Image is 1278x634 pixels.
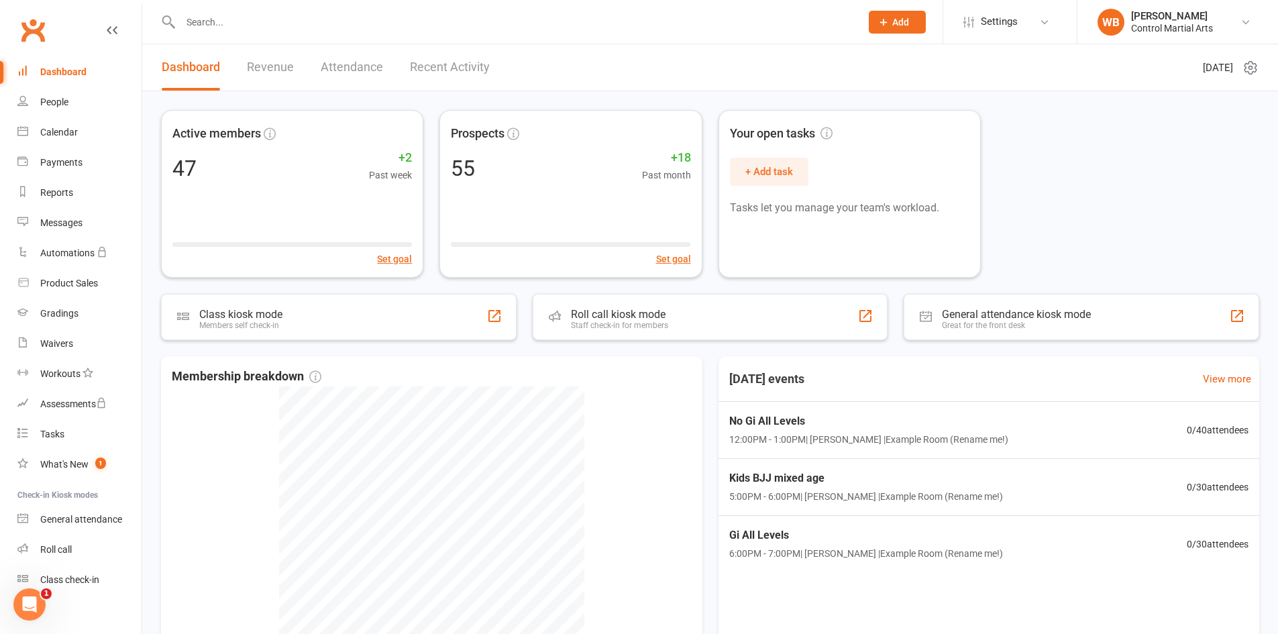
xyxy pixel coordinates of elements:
[729,470,1003,487] span: Kids BJJ mixed age
[17,329,142,359] a: Waivers
[40,157,83,168] div: Payments
[17,299,142,329] a: Gradings
[17,505,142,535] a: General attendance kiosk mode
[40,248,95,258] div: Automations
[17,535,142,565] a: Roll call
[17,208,142,238] a: Messages
[642,148,691,168] span: +18
[869,11,926,34] button: Add
[642,168,691,182] span: Past month
[321,44,383,91] a: Attendance
[981,7,1018,37] span: Settings
[369,168,412,182] span: Past week
[17,238,142,268] a: Automations
[247,44,294,91] a: Revenue
[730,158,808,186] button: + Add task
[40,574,99,585] div: Class check-in
[729,546,1003,561] span: 6:00PM - 7:00PM | [PERSON_NAME] | Example Room (Rename me!)
[1203,371,1251,387] a: View more
[41,588,52,599] span: 1
[942,308,1091,321] div: General attendance kiosk mode
[451,158,475,179] div: 55
[942,321,1091,330] div: Great for the front desk
[40,338,73,349] div: Waivers
[1187,480,1248,494] span: 0 / 30 attendees
[451,124,504,144] span: Prospects
[729,413,1008,430] span: No Gi All Levels
[176,13,851,32] input: Search...
[17,450,142,480] a: What's New1
[40,66,87,77] div: Dashboard
[1131,10,1213,22] div: [PERSON_NAME]
[718,367,815,391] h3: [DATE] events
[17,87,142,117] a: People
[40,368,81,379] div: Workouts
[17,148,142,178] a: Payments
[40,187,73,198] div: Reports
[40,459,89,470] div: What's New
[571,308,668,321] div: Roll call kiosk mode
[377,252,412,266] button: Set goal
[199,308,282,321] div: Class kiosk mode
[1187,423,1248,437] span: 0 / 40 attendees
[892,17,909,28] span: Add
[40,514,122,525] div: General attendance
[17,419,142,450] a: Tasks
[199,321,282,330] div: Members self check-in
[729,527,1003,544] span: Gi All Levels
[17,117,142,148] a: Calendar
[40,97,68,107] div: People
[1098,9,1124,36] div: WB
[1131,22,1213,34] div: Control Martial Arts
[172,124,261,144] span: Active members
[40,429,64,439] div: Tasks
[410,44,490,91] a: Recent Activity
[16,13,50,47] a: Clubworx
[40,217,83,228] div: Messages
[40,127,78,138] div: Calendar
[95,458,106,469] span: 1
[1187,537,1248,551] span: 0 / 30 attendees
[17,565,142,595] a: Class kiosk mode
[17,389,142,419] a: Assessments
[656,252,691,266] button: Set goal
[17,178,142,208] a: Reports
[17,359,142,389] a: Workouts
[1203,60,1233,76] span: [DATE]
[571,321,668,330] div: Staff check-in for members
[17,57,142,87] a: Dashboard
[729,489,1003,504] span: 5:00PM - 6:00PM | [PERSON_NAME] | Example Room (Rename me!)
[40,544,72,555] div: Roll call
[40,278,98,288] div: Product Sales
[172,158,197,179] div: 47
[730,199,969,217] p: Tasks let you manage your team's workload.
[729,432,1008,447] span: 12:00PM - 1:00PM | [PERSON_NAME] | Example Room (Rename me!)
[17,268,142,299] a: Product Sales
[730,124,833,144] span: Your open tasks
[369,148,412,168] span: +2
[40,308,78,319] div: Gradings
[40,399,107,409] div: Assessments
[162,44,220,91] a: Dashboard
[13,588,46,621] iframe: Intercom live chat
[172,367,321,386] span: Membership breakdown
